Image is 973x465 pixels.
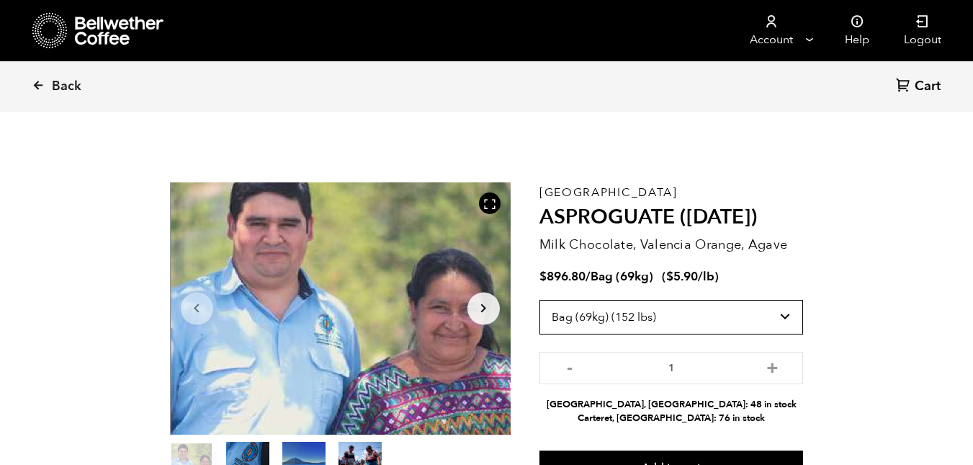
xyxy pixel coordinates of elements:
span: $ [539,268,547,285]
span: ( ) [662,268,719,285]
button: - [561,359,579,373]
span: Bag (69kg) [591,268,653,285]
p: Milk Chocolate, Valencia Orange, Agave [539,235,804,254]
span: Back [52,78,81,95]
a: Cart [896,77,944,97]
span: $ [666,268,673,285]
li: [GEOGRAPHIC_DATA], [GEOGRAPHIC_DATA]: 48 in stock [539,398,804,412]
h2: ASPROGUATE ([DATE]) [539,205,804,230]
span: / [586,268,591,285]
button: + [763,359,781,373]
bdi: 896.80 [539,268,586,285]
span: /lb [698,268,714,285]
li: Carteret, [GEOGRAPHIC_DATA]: 76 in stock [539,412,804,425]
span: Cart [915,78,941,95]
bdi: 5.90 [666,268,698,285]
